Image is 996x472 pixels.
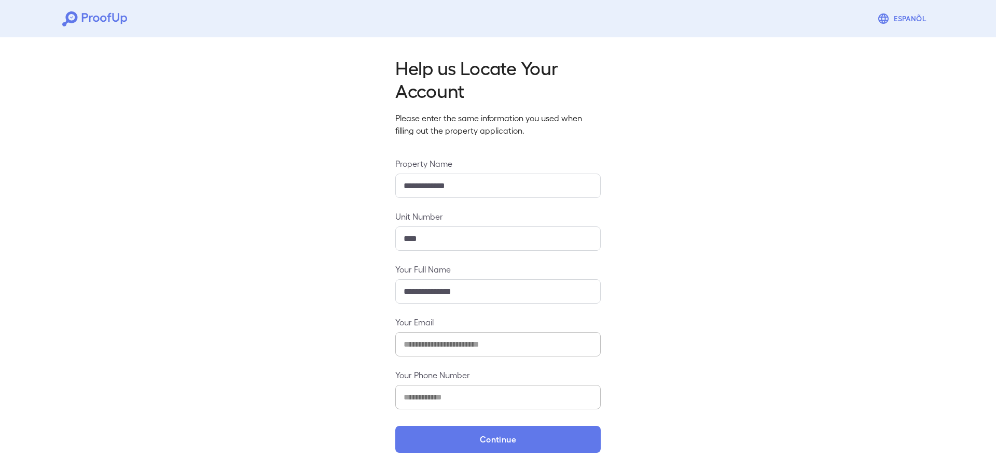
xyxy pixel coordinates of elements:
[873,8,934,29] button: Espanõl
[395,369,601,381] label: Your Phone Number
[395,56,601,102] h2: Help us Locate Your Account
[395,316,601,328] label: Your Email
[395,112,601,137] p: Please enter the same information you used when filling out the property application.
[395,263,601,275] label: Your Full Name
[395,158,601,169] label: Property Name
[395,426,601,453] button: Continue
[395,210,601,222] label: Unit Number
